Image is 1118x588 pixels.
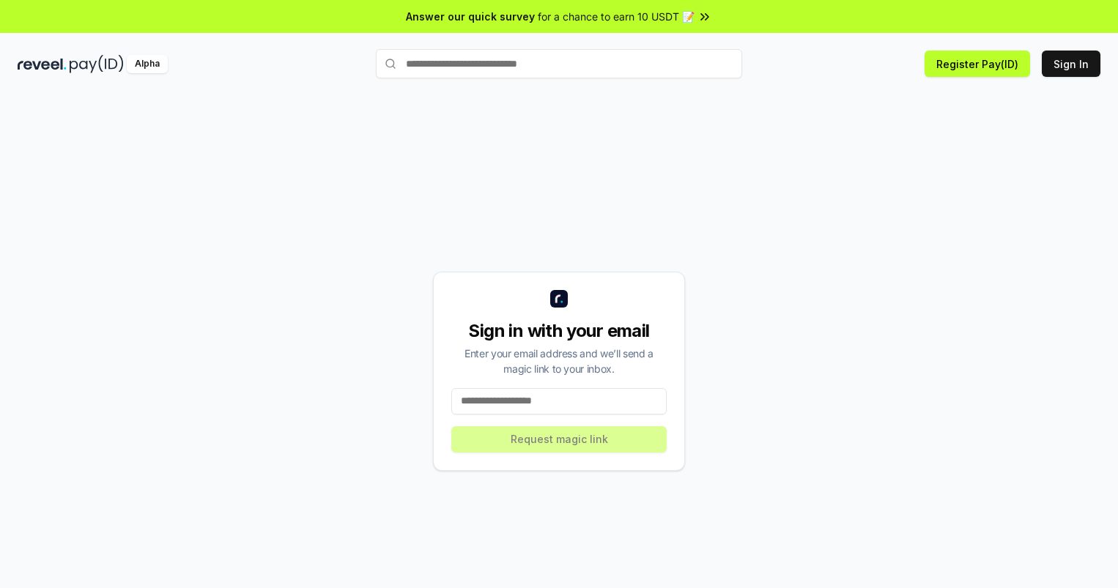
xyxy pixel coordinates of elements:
img: pay_id [70,55,124,73]
div: Alpha [127,55,168,73]
img: reveel_dark [18,55,67,73]
div: Enter your email address and we’ll send a magic link to your inbox. [451,346,667,376]
span: for a chance to earn 10 USDT 📝 [538,9,695,24]
button: Register Pay(ID) [925,51,1030,77]
span: Answer our quick survey [406,9,535,24]
div: Sign in with your email [451,319,667,343]
button: Sign In [1042,51,1100,77]
img: logo_small [550,290,568,308]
